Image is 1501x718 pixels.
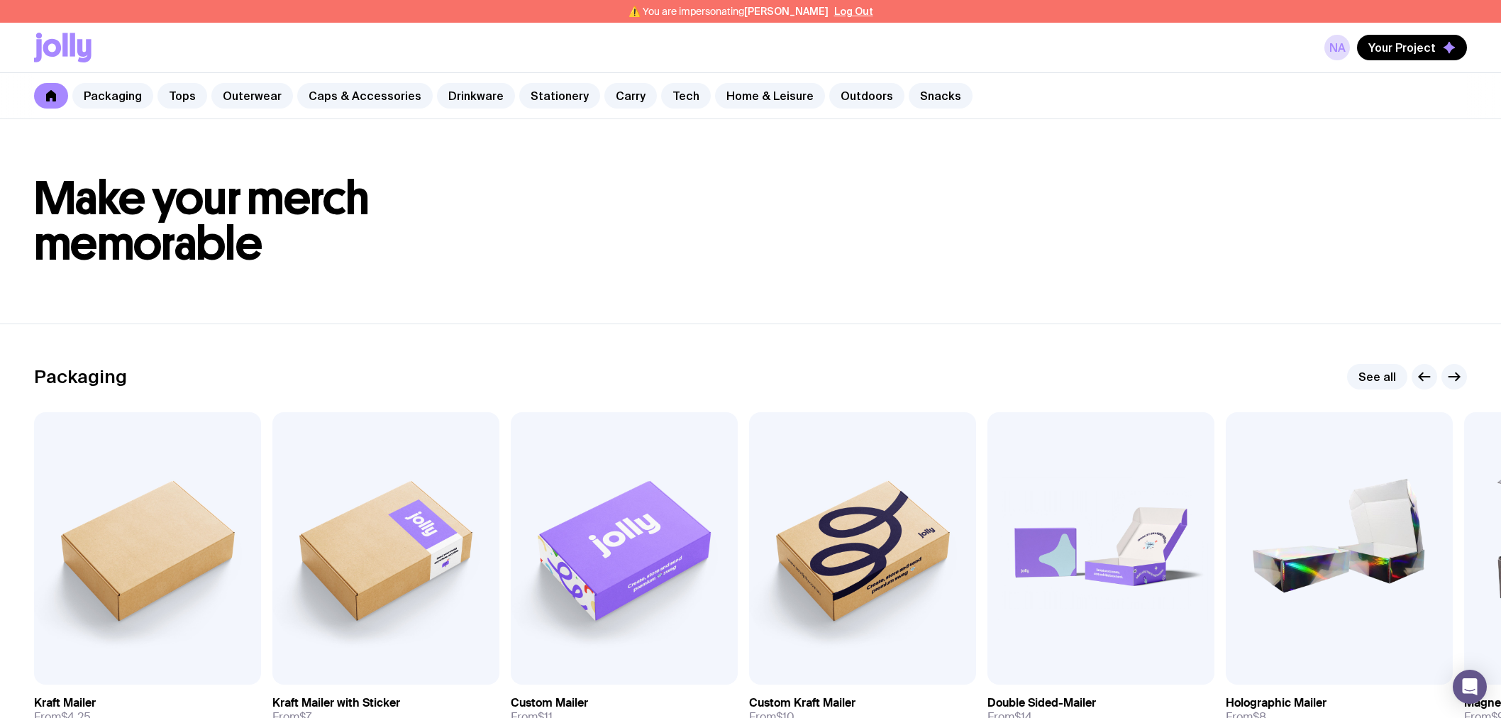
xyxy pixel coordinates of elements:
[829,83,904,109] a: Outdoors
[272,696,400,710] h3: Kraft Mailer with Sticker
[1324,35,1350,60] a: NA
[34,696,96,710] h3: Kraft Mailer
[834,6,873,17] button: Log Out
[1226,696,1326,710] h3: Holographic Mailer
[628,6,829,17] span: ⚠️ You are impersonating
[661,83,711,109] a: Tech
[987,696,1096,710] h3: Double Sided-Mailer
[744,6,829,17] span: [PERSON_NAME]
[909,83,973,109] a: Snacks
[749,696,855,710] h3: Custom Kraft Mailer
[157,83,207,109] a: Tops
[297,83,433,109] a: Caps & Accessories
[1368,40,1436,55] span: Your Project
[511,696,588,710] h3: Custom Mailer
[34,366,127,387] h2: Packaging
[1347,364,1407,390] a: See all
[437,83,515,109] a: Drinkware
[211,83,293,109] a: Outerwear
[1357,35,1467,60] button: Your Project
[715,83,825,109] a: Home & Leisure
[34,170,370,272] span: Make your merch memorable
[1453,670,1487,704] div: Open Intercom Messenger
[72,83,153,109] a: Packaging
[604,83,657,109] a: Carry
[519,83,600,109] a: Stationery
